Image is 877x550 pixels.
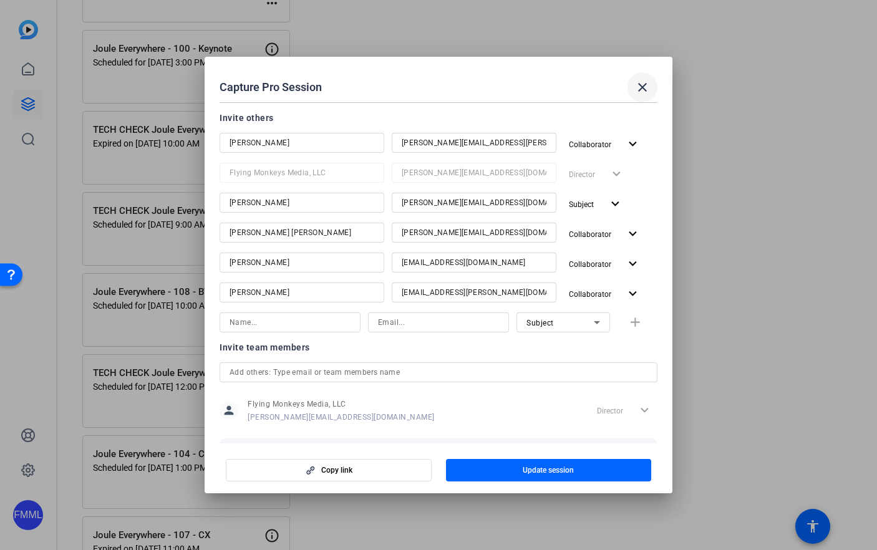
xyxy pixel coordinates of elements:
[625,286,641,302] mat-icon: expand_more
[402,135,546,150] input: Email...
[569,260,611,269] span: Collaborator
[402,195,546,210] input: Email...
[402,225,546,240] input: Email...
[230,165,374,180] input: Name...
[564,223,646,245] button: Collaborator
[564,282,646,305] button: Collaborator
[402,255,546,270] input: Email...
[625,226,641,242] mat-icon: expand_more
[220,340,657,355] div: Invite team members
[230,135,374,150] input: Name...
[523,465,574,475] span: Update session
[569,290,611,299] span: Collaborator
[230,255,374,270] input: Name...
[230,195,374,210] input: Name...
[402,285,546,300] input: Email...
[226,459,432,481] button: Copy link
[321,465,352,475] span: Copy link
[569,200,594,209] span: Subject
[625,256,641,272] mat-icon: expand_more
[635,80,650,95] mat-icon: close
[248,399,435,409] span: Flying Monkeys Media, LLC
[248,412,435,422] span: [PERSON_NAME][EMAIL_ADDRESS][DOMAIN_NAME]
[526,319,554,327] span: Subject
[230,315,351,330] input: Name...
[220,401,238,420] mat-icon: person
[564,253,646,275] button: Collaborator
[378,315,499,330] input: Email...
[564,133,646,155] button: Collaborator
[446,459,652,481] button: Update session
[608,196,623,212] mat-icon: expand_more
[230,225,374,240] input: Name...
[402,165,546,180] input: Email...
[564,193,628,215] button: Subject
[625,137,641,152] mat-icon: expand_more
[220,110,657,125] div: Invite others
[230,285,374,300] input: Name...
[569,140,611,149] span: Collaborator
[230,365,647,380] input: Add others: Type email or team members name
[569,230,611,239] span: Collaborator
[220,72,657,102] div: Capture Pro Session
